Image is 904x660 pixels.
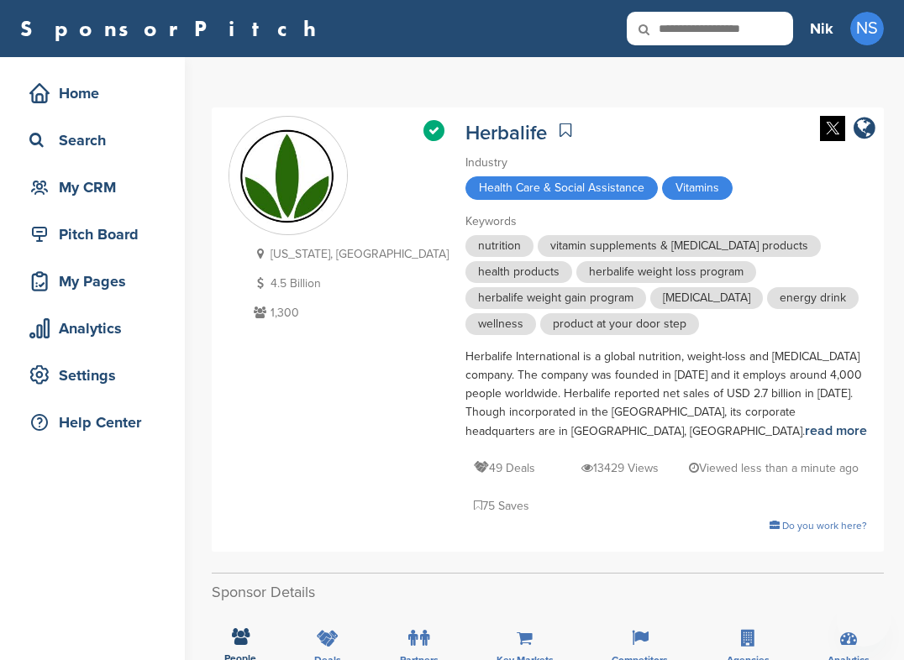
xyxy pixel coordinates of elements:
[25,78,168,108] div: Home
[17,403,168,442] a: Help Center
[250,302,449,323] p: 1,300
[810,17,833,40] h3: Nik
[25,407,168,437] div: Help Center
[17,356,168,395] a: Settings
[540,313,699,335] span: product at your door step
[465,154,867,172] div: Industry
[820,116,845,141] img: Twitter white
[581,458,659,479] p: 13429 Views
[465,176,658,200] span: Health Care & Social Assistance
[782,520,867,532] span: Do you work here?
[805,422,867,439] a: read more
[17,168,168,207] a: My CRM
[538,235,821,257] span: vitamin supplements & [MEDICAL_DATA] products
[662,176,733,200] span: Vitamins
[837,593,891,647] iframe: Button to launch messaging window
[25,172,168,202] div: My CRM
[20,18,327,39] a: SponsorPitch
[212,581,884,604] h2: Sponsor Details
[25,125,168,155] div: Search
[250,273,449,294] p: 4.5 Billion
[689,458,859,479] p: Viewed less than a minute ago
[465,235,533,257] span: nutrition
[25,360,168,390] div: Settings
[465,287,646,309] span: herbalife weight gain program
[854,116,875,144] a: company link
[474,495,529,516] p: 75 Saves
[810,10,833,47] a: Nik
[474,458,535,479] p: 49 Deals
[25,219,168,249] div: Pitch Board
[229,129,347,223] img: Sponsorpitch & Herbalife
[650,287,763,309] span: [MEDICAL_DATA]
[850,12,884,45] span: NS
[465,348,867,441] div: Herbalife International is a global nutrition, weight-loss and [MEDICAL_DATA] company. The compan...
[25,313,168,343] div: Analytics
[17,262,168,301] a: My Pages
[17,121,168,160] a: Search
[17,74,168,113] a: Home
[17,215,168,254] a: Pitch Board
[465,261,572,283] span: health products
[25,266,168,296] div: My Pages
[767,287,859,309] span: energy drink
[465,121,547,145] a: Herbalife
[250,244,449,265] p: [US_STATE], [GEOGRAPHIC_DATA]
[576,261,756,283] span: herbalife weight loss program
[770,520,867,532] a: Do you work here?
[465,313,536,335] span: wellness
[17,309,168,348] a: Analytics
[465,212,867,231] div: Keywords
